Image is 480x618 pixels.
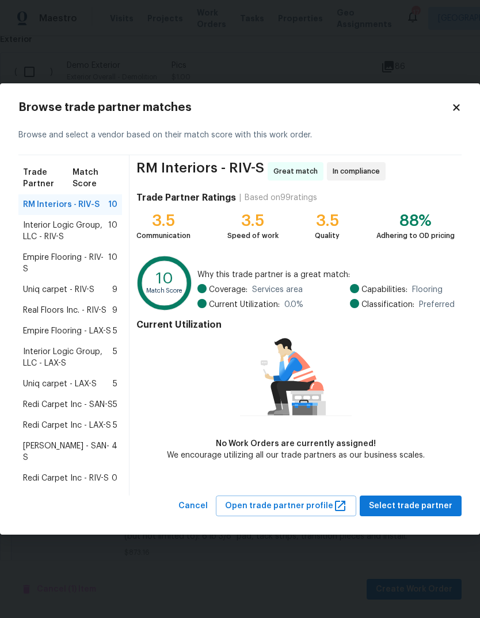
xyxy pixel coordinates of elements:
span: 5 [113,378,117,390]
span: Services area [252,284,303,295]
div: Based on 99 ratings [245,192,317,204]
span: In compliance [333,166,384,177]
span: Empire Flooring - RIV-S [23,252,108,275]
span: 9 [112,284,117,295]
span: 5 [113,399,117,410]
span: [PERSON_NAME] - SAN-S [23,440,112,463]
span: Empire Flooring - LAX-S [23,325,111,337]
span: Trade Partner [23,167,73,190]
div: 3.5 [227,215,279,227]
button: Open trade partner profile [216,496,356,517]
span: Uniq carpet - LAX-S [23,378,97,390]
span: 5 [113,325,117,337]
div: Communication [136,230,191,241]
span: Why this trade partner is a great match: [197,269,455,281]
div: 88% [376,215,455,227]
div: 3.5 [315,215,340,227]
span: Redi Carpet Inc - LAX-S [23,420,111,431]
span: Capabilities: [361,284,407,295]
text: 10 [156,270,173,286]
span: Cancel [178,499,208,513]
div: We encourage utilizing all our trade partners as our business scales. [167,450,425,461]
span: 5 [113,420,117,431]
span: Great match [273,166,322,177]
span: Preferred [419,299,455,310]
span: 10 [108,252,117,275]
span: Uniq carpet - RIV-S [23,284,94,295]
button: Cancel [174,496,212,517]
span: Redi Carpet Inc - RIV-S [23,473,109,484]
span: Interior Logic Group, LLC - LAX-S [23,346,113,369]
button: Select trade partner [360,496,462,517]
span: Select trade partner [369,499,452,513]
span: Current Utilization: [209,299,280,310]
span: RM Interiors - RIV-S [23,199,100,210]
span: 10 [108,220,117,243]
span: Real Floors Inc. - RIV-S [23,305,106,316]
div: Browse and select a vendor based on their match score with this work order. [18,116,462,155]
h2: Browse trade partner matches [18,102,451,113]
div: No Work Orders are currently assigned! [167,438,425,450]
span: Open trade partner profile [225,499,347,513]
div: | [236,192,245,204]
span: Redi Carpet Inc - SAN-S [23,399,113,410]
div: 3.5 [136,215,191,227]
div: Adhering to OD pricing [376,230,455,241]
span: 9 [112,305,117,316]
span: Interior Logic Group, LLC - RIV-S [23,220,108,243]
div: Quality [315,230,340,241]
span: 4 [112,440,117,463]
span: Match Score [73,167,117,190]
span: 0.0 % [284,299,303,310]
h4: Trade Partner Ratings [136,192,236,204]
h4: Current Utilization [136,319,455,331]
span: Coverage: [209,284,247,295]
span: Classification: [361,299,414,310]
span: 10 [108,199,117,210]
div: Speed of work [227,230,279,241]
span: 5 [113,346,117,369]
span: RM Interiors - RIV-S [136,162,264,181]
span: Flooring [412,284,443,295]
text: Match Score [146,287,183,294]
span: 0 [112,473,117,484]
